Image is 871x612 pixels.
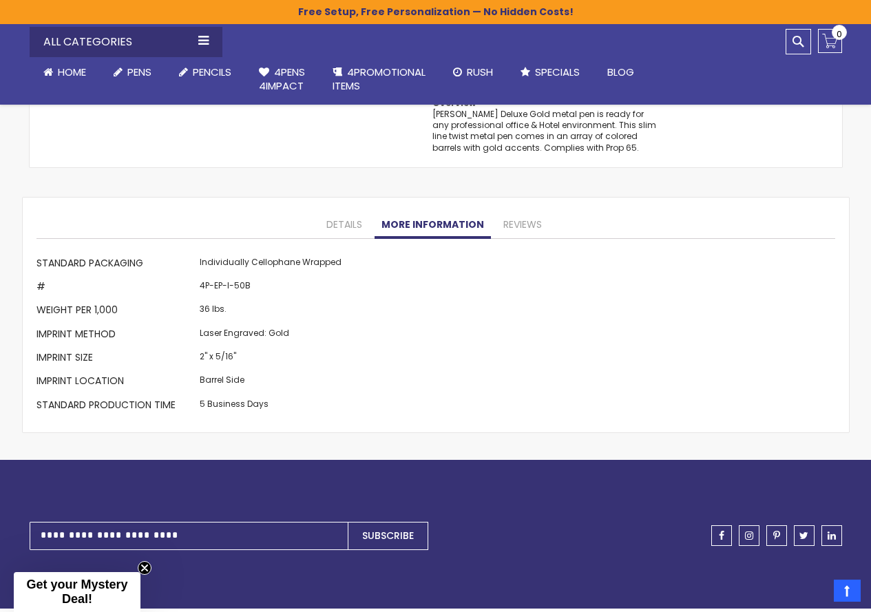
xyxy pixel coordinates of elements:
[259,65,305,93] span: 4Pens 4impact
[535,65,580,79] span: Specials
[319,57,439,102] a: 4PROMOTIONALITEMS
[196,348,345,371] td: 2" x 5/16"
[36,276,196,299] th: #
[196,394,345,418] td: 5 Business Days
[837,28,842,41] span: 0
[36,300,196,324] th: Weight per 1,000
[127,65,151,79] span: Pens
[348,522,428,550] button: Subscribe
[594,57,648,87] a: Blog
[100,57,165,87] a: Pens
[375,211,491,239] a: More Information
[196,324,345,347] td: Laser Engraved: Gold
[319,211,369,239] a: Details
[818,29,842,53] a: 0
[193,65,231,79] span: Pencils
[773,531,780,540] span: pinterest
[821,525,842,546] a: linkedin
[766,525,787,546] a: pinterest
[30,57,100,87] a: Home
[745,531,753,540] span: instagram
[30,27,222,57] div: All Categories
[165,57,245,87] a: Pencils
[36,371,196,394] th: Imprint Location
[794,525,815,546] a: twitter
[507,57,594,87] a: Specials
[496,211,549,239] a: Reviews
[58,65,86,79] span: Home
[719,531,724,540] span: facebook
[26,578,127,606] span: Get your Mystery Deal!
[196,253,345,276] td: Individually Cellophane Wrapped
[467,65,493,79] span: Rush
[14,572,140,612] div: Get your Mystery Deal!Close teaser
[36,253,196,276] th: Standard Packaging
[711,525,732,546] a: facebook
[245,57,319,102] a: 4Pens4impact
[196,371,345,394] td: Barrel Side
[138,561,151,575] button: Close teaser
[36,394,196,418] th: Standard Production Time
[36,324,196,347] th: Imprint Method
[439,57,507,87] a: Rush
[607,65,634,79] span: Blog
[432,109,661,154] div: [PERSON_NAME] Deluxe Gold metal pen is ready for any professional office & Hotel environment. Thi...
[362,529,414,542] span: Subscribe
[834,580,861,602] a: Top
[196,300,345,324] td: 36 lbs.
[196,276,345,299] td: 4P-EP-I-50B
[739,525,759,546] a: instagram
[799,531,808,540] span: twitter
[36,348,196,371] th: Imprint Size
[828,531,836,540] span: linkedin
[333,65,426,93] span: 4PROMOTIONAL ITEMS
